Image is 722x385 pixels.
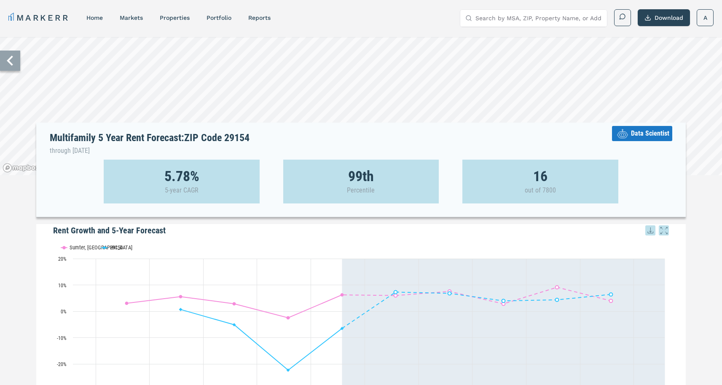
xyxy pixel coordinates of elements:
path: Friday, 29 Jul, 20:00, 5.59. Sumter, SC. [179,295,182,298]
strong: 5.78% [164,172,199,180]
text: 0% [61,309,67,315]
a: Portfolio [207,14,231,21]
span: Data Scientist [631,128,669,139]
path: Monday, 29 Jul, 20:00, 6.44. 29154. [609,293,612,296]
a: reports [248,14,271,21]
strong: 16 [533,172,548,180]
path: Saturday, 29 Jul, 20:00, 3.98. 29154. [502,299,505,302]
a: MARKERR [8,12,70,24]
a: markets [120,14,143,21]
path: Tuesday, 29 Jul, 20:00, 6.25. Sumter, SC. [340,293,344,297]
a: home [86,14,103,21]
path: Monday, 29 Jul, 20:00, -22.28. 29154. [286,369,290,372]
path: Thursday, 29 Jul, 20:00, 6.83. 29154. [448,292,451,295]
a: Mapbox logo [3,163,40,173]
path: Saturday, 29 Jul, 20:00, 2.88. Sumter, SC. [232,302,236,305]
text: 29154 [110,244,122,251]
text: -20% [57,361,67,367]
text: -10% [57,335,67,341]
button: A [697,9,714,26]
span: A [703,13,707,22]
path: Monday, 29 Jul, 20:00, -2.45. Sumter, SC. [286,316,290,320]
path: Monday, 29 Jul, 20:00, 3.99. Sumter, SC. [609,299,612,302]
p: through [DATE] [50,145,250,156]
path: Friday, 29 Jul, 20:00, 0.73. 29154. [179,308,182,311]
path: Wednesday, 29 Jul, 20:00, 7.32. 29154. [394,291,397,294]
path: Sunday, 29 Jul, 20:00, 4.38. 29154. [555,298,558,302]
p: 5-year CAGR [165,186,199,195]
p: Percentile [347,186,375,195]
strong: 99th [348,172,374,180]
h5: Rent Growth and 5-Year Forecast [53,224,669,237]
path: Saturday, 29 Jul, 20:00, -5.07. 29154. [232,323,236,326]
button: Data Scientist [612,126,672,141]
button: Download [638,9,690,26]
p: out of 7800 [525,186,556,195]
text: 10% [58,283,67,289]
a: properties [160,14,190,21]
text: 20% [58,256,67,262]
g: 29154, line 4 of 4 with 5 data points. [394,291,612,303]
g: 29154, line 3 of 4 with 5 data points. [179,291,397,372]
g: Sumter, SC, line 2 of 4 with 5 data points. [394,286,612,305]
h1: Multifamily 5 Year Rent Forecast: ZIP Code 29154 [50,132,250,156]
path: Sunday, 29 Jul, 20:00, 9.14. Sumter, SC. [555,286,558,289]
path: Saturday, 29 Jul, 20:00, 2.86. Sumter, SC. [502,302,505,305]
text: Sumter, [GEOGRAPHIC_DATA] [70,244,132,251]
input: Search by MSA, ZIP, Property Name, or Address [475,10,602,27]
path: Tuesday, 29 Jul, 20:00, -6.49. 29154. [340,327,344,330]
path: Thursday, 29 Jul, 20:00, 3.05. Sumter, SC. [125,302,128,305]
